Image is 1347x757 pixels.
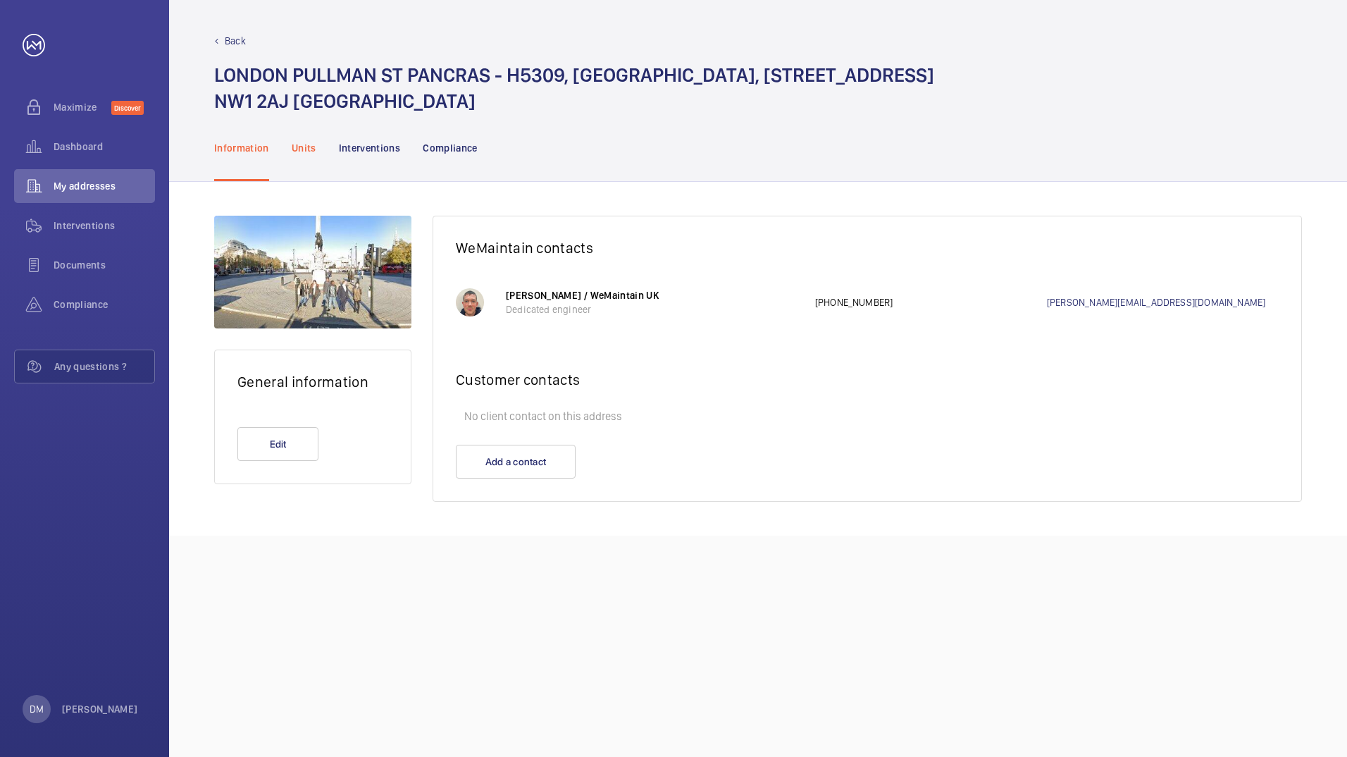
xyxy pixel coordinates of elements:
[214,141,269,155] p: Information
[54,179,155,193] span: My addresses
[423,141,478,155] p: Compliance
[54,140,155,154] span: Dashboard
[815,295,1047,309] p: [PHONE_NUMBER]
[54,100,111,114] span: Maximize
[292,141,316,155] p: Units
[214,62,934,114] h1: LONDON PULLMAN ST PANCRAS - H5309, [GEOGRAPHIC_DATA], [STREET_ADDRESS] NW1 2AJ [GEOGRAPHIC_DATA]
[456,239,1279,257] h2: WeMaintain contacts
[54,219,155,233] span: Interventions
[339,141,401,155] p: Interventions
[30,702,44,716] p: DM
[54,258,155,272] span: Documents
[54,297,155,312] span: Compliance
[111,101,144,115] span: Discover
[225,34,246,48] p: Back
[456,371,1279,388] h2: Customer contacts
[506,288,801,302] p: [PERSON_NAME] / WeMaintain UK
[54,359,154,374] span: Any questions ?
[62,702,138,716] p: [PERSON_NAME]
[456,445,576,479] button: Add a contact
[1047,295,1279,309] a: [PERSON_NAME][EMAIL_ADDRESS][DOMAIN_NAME]
[506,302,801,316] p: Dedicated engineer
[456,402,1279,431] p: No client contact on this address
[237,427,318,461] button: Edit
[237,373,388,390] h2: General information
